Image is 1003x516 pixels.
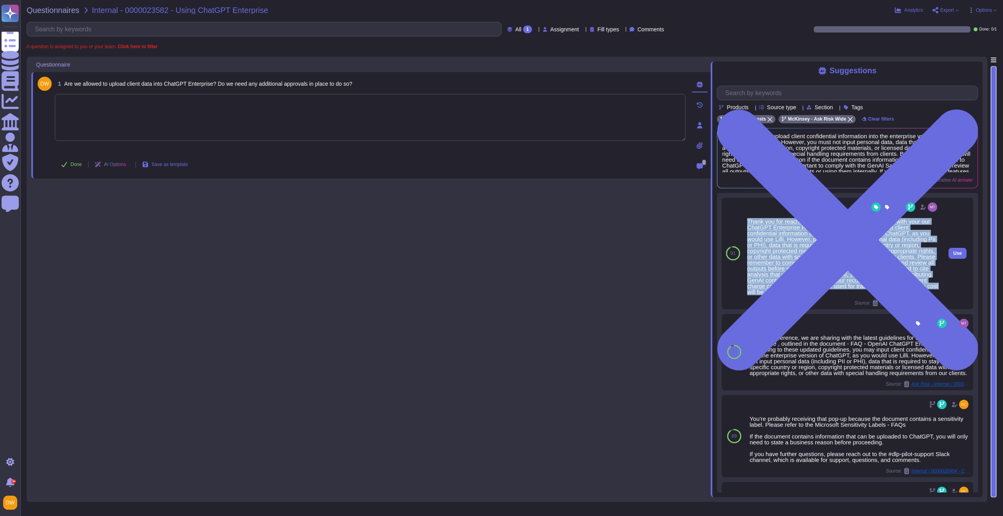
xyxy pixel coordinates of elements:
[55,81,61,87] span: 1
[731,350,737,354] span: 90
[2,494,23,511] button: user
[637,27,664,32] span: Comments
[959,400,969,409] img: user
[702,160,706,165] span: 0
[64,81,352,87] span: Are we allowed to upload client data into ChatGPT Enterprise? Do we need any additional approvals...
[27,44,158,49] span: A question is assigned to you or your team.
[991,27,997,31] span: 0 / 1
[949,248,967,259] button: Use
[953,251,962,256] span: Use
[911,469,970,473] span: Internal / 0000020964 - Caution Pop-up when trying to upload document
[116,44,158,49] b: Click here to filter
[928,202,937,212] img: user
[597,27,619,32] span: Fill types
[92,6,268,14] span: Internal - 0000023582 - Using ChatGPT Enterprise
[895,7,923,13] button: Analytics
[38,77,52,91] img: user
[55,157,88,172] button: Done
[940,8,954,13] span: Export
[731,434,737,438] span: 89
[721,86,978,100] input: Search by keywords
[886,468,970,474] span: Source:
[550,27,579,32] span: Assignment
[959,319,969,328] img: user
[152,162,188,167] span: Save as template
[904,8,923,13] span: Analytics
[979,27,990,31] span: Done:
[959,487,969,496] img: user
[31,22,501,36] input: Search by keywords
[976,8,992,13] span: Options
[36,62,70,67] span: Questionnaire
[750,416,970,463] div: You’re probably receiving that pop-up because the document contains a sensitivity label. Please r...
[136,157,194,172] button: Save as template
[730,251,735,256] span: 91
[104,162,126,167] span: AI Options
[523,25,532,33] div: 1
[3,496,17,510] img: user
[515,27,521,32] span: All
[27,6,80,14] span: Questionnaires
[11,479,16,484] div: 9+
[71,162,82,167] span: Done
